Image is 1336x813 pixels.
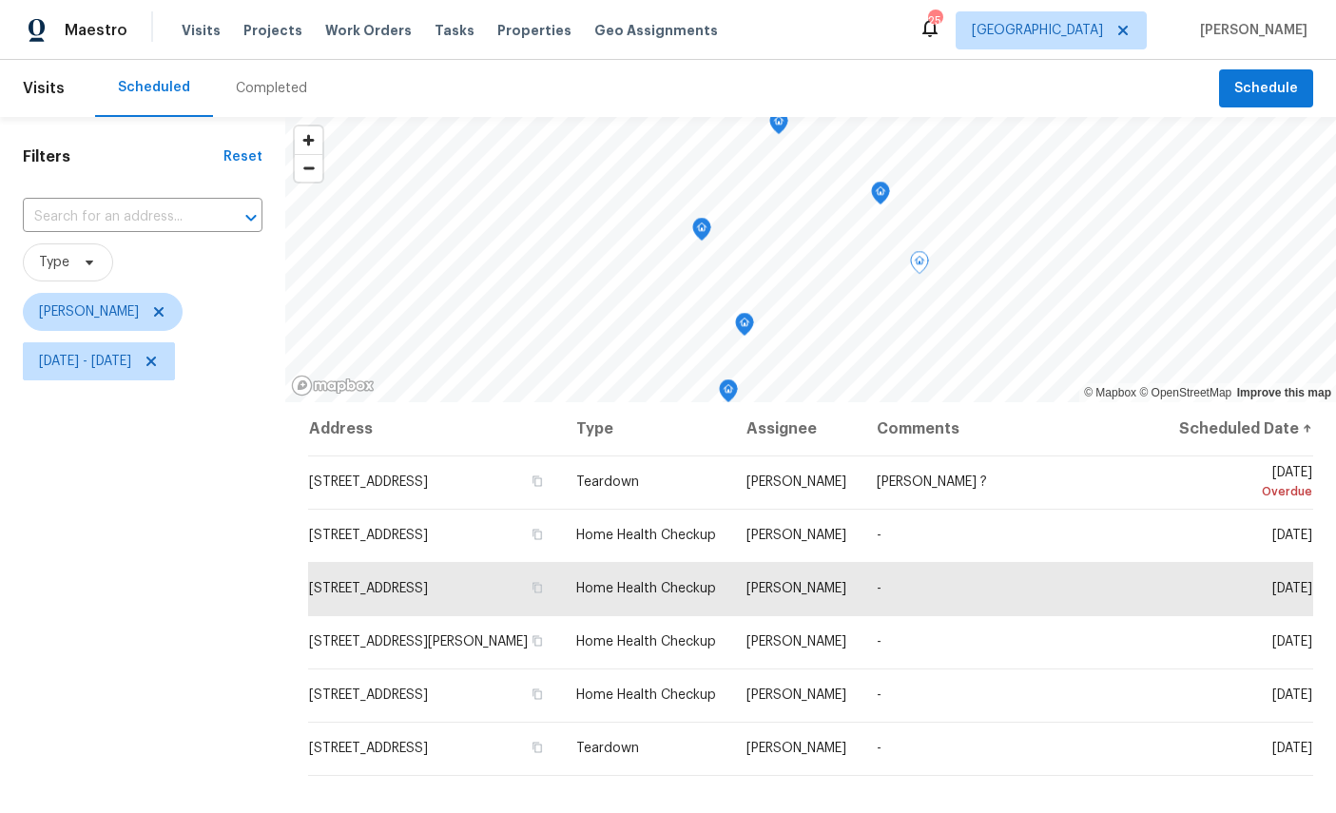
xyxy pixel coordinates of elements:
span: [DATE] - [DATE] [39,352,131,371]
span: Home Health Checkup [576,582,716,595]
button: Copy Address [529,579,546,596]
th: Type [561,402,731,455]
span: - [877,582,881,595]
span: Properties [497,21,571,40]
span: [STREET_ADDRESS] [309,742,428,755]
div: Overdue [1179,482,1312,501]
div: Map marker [692,218,711,247]
span: Visits [182,21,221,40]
span: Home Health Checkup [576,635,716,648]
button: Copy Address [529,739,546,756]
div: Map marker [719,379,738,409]
div: Completed [236,79,307,98]
span: [PERSON_NAME] ? [877,475,987,489]
span: [GEOGRAPHIC_DATA] [972,21,1103,40]
span: Type [39,253,69,272]
span: - [877,529,881,542]
span: Geo Assignments [594,21,718,40]
h1: Filters [23,147,223,166]
th: Assignee [731,402,862,455]
div: Scheduled [118,78,190,97]
span: [PERSON_NAME] [39,302,139,321]
span: [PERSON_NAME] [746,529,846,542]
th: Comments [862,402,1163,455]
th: Address [308,402,561,455]
span: [PERSON_NAME] [746,688,846,702]
div: 25 [928,11,941,30]
button: Zoom in [295,126,322,154]
a: Mapbox [1084,386,1136,399]
canvas: Map [285,117,1336,402]
span: Teardown [576,742,639,755]
span: [DATE] [1272,529,1312,542]
div: Map marker [735,313,754,342]
button: Zoom out [295,154,322,182]
span: Home Health Checkup [576,529,716,542]
span: Zoom out [295,155,322,182]
button: Copy Address [529,632,546,649]
th: Scheduled Date ↑ [1164,402,1313,455]
span: - [877,688,881,702]
button: Copy Address [529,686,546,703]
span: [STREET_ADDRESS] [309,529,428,542]
span: [PERSON_NAME] [746,742,846,755]
span: Home Health Checkup [576,688,716,702]
button: Copy Address [529,526,546,543]
span: [STREET_ADDRESS] [309,582,428,595]
button: Open [238,204,264,231]
span: Teardown [576,475,639,489]
span: [PERSON_NAME] [746,635,846,648]
span: [PERSON_NAME] [746,475,846,489]
span: Visits [23,68,65,109]
span: Schedule [1234,77,1298,101]
input: Search for an address... [23,203,209,232]
a: Improve this map [1237,386,1331,399]
span: [DATE] [1272,742,1312,755]
span: [DATE] [1179,466,1312,501]
span: [STREET_ADDRESS] [309,475,428,489]
span: [PERSON_NAME] [746,582,846,595]
span: [STREET_ADDRESS] [309,688,428,702]
span: [DATE] [1272,635,1312,648]
span: - [877,742,881,755]
span: - [877,635,881,648]
span: Tasks [435,24,474,37]
div: Map marker [871,182,890,211]
div: Map marker [910,251,929,281]
span: [STREET_ADDRESS][PERSON_NAME] [309,635,528,648]
span: Maestro [65,21,127,40]
a: OpenStreetMap [1139,386,1231,399]
span: [PERSON_NAME] [1192,21,1307,40]
span: Work Orders [325,21,412,40]
span: [DATE] [1272,582,1312,595]
div: Map marker [769,111,788,141]
span: [DATE] [1272,688,1312,702]
button: Schedule [1219,69,1313,108]
span: Projects [243,21,302,40]
button: Copy Address [529,473,546,490]
div: Reset [223,147,262,166]
a: Mapbox homepage [291,375,375,397]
